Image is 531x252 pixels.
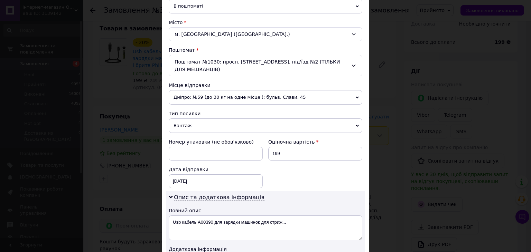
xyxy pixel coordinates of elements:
div: Поштомат №1030: просп. [STREET_ADDRESS], під'їзд №2 (ТІЛЬКИ ДЛЯ МЕШКАНЦІВ) [169,55,362,76]
div: Дата відправки [169,166,263,173]
span: Тип посилки [169,111,201,116]
div: Номер упаковки (не обов'язково) [169,138,263,145]
div: Місто [169,19,362,26]
div: Оціночна вартість [268,138,362,145]
div: Поштомат [169,47,362,54]
span: Місце відправки [169,83,211,88]
div: м. [GEOGRAPHIC_DATA] ([GEOGRAPHIC_DATA].) [169,27,362,41]
span: Дніпро: №59 (до 30 кг на одне місце ): бульв. Слави, 45 [169,90,362,105]
div: Повний опис [169,207,362,214]
span: Опис та додаткова інформація [174,194,264,201]
span: Вантаж [169,118,362,133]
textarea: Usb кабель A00390 для зарядки машинок для стриж... [169,215,362,240]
